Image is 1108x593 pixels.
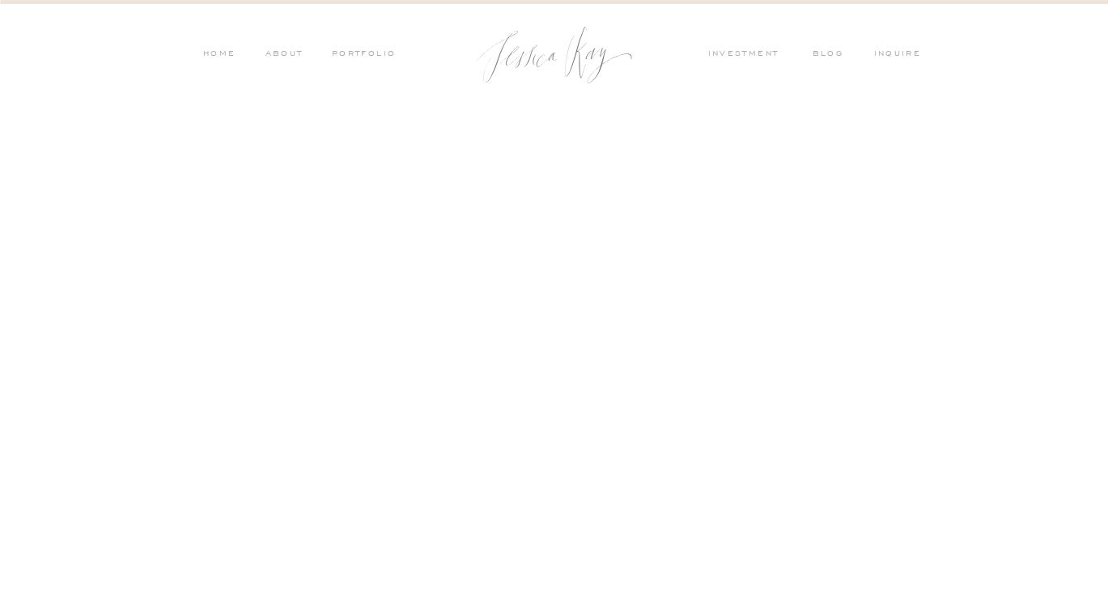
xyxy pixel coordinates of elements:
a: blog [813,48,855,62]
a: inquire [874,48,929,62]
a: HOME [202,48,236,62]
a: investment [708,48,787,62]
a: PORTFOLIO [329,48,397,62]
a: ABOUT [261,48,304,62]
